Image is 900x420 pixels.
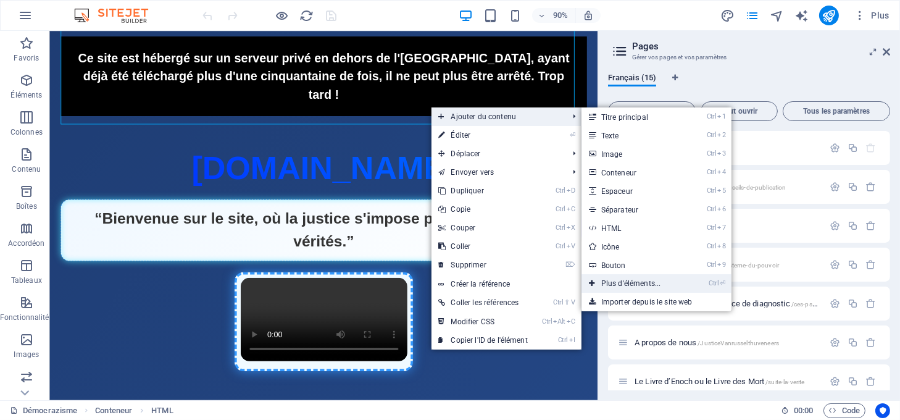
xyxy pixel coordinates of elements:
nav: breadcrumb [95,403,173,418]
i: ⏎ [570,131,575,139]
i: C [567,317,575,325]
h6: Durée de la session [781,403,814,418]
div: Dupliquer [848,259,858,270]
i: 4 [717,168,725,176]
a: Importer depuis le site web [581,293,732,311]
i: Ctrl [556,205,565,213]
div: Supprimer [866,220,877,231]
a: Ctrl⏎Plus d'éléments... [581,274,686,293]
button: pages [745,8,760,23]
span: Cliquez pour sélectionner. Double-cliquez pour modifier. [95,403,132,418]
div: Dupliquer [848,220,858,231]
i: Publier [822,9,836,23]
span: Tout ouvrir [706,107,772,115]
span: Cliquez pour ouvrir la page. [635,338,779,347]
p: Favoris [14,53,39,63]
i: Ctrl [707,112,717,120]
span: /conseils-de-publication [719,184,786,191]
span: : [802,406,804,415]
i: 1 [717,112,725,120]
span: Tous les paramètres [788,107,885,115]
i: ⇧ [564,298,570,306]
div: La page de départ ne peut pas être supprimée. [866,143,877,153]
a: CtrlAltCModifier CSS [431,313,535,331]
a: Ctrl6Séparateur [581,200,686,219]
i: 5 [717,187,725,195]
a: Loupe [591,212,603,225]
div: Dupliquer [848,376,858,387]
div: Paramètres [830,182,840,192]
button: Tous les paramètres [783,101,890,121]
div: Paramètres [830,376,840,387]
span: /JusticeVanrusselthuveneers [698,340,779,346]
i: I [569,336,575,344]
div: Le Livre d’Enoch ou le Livre des Mort/suite-la-verite [631,377,823,385]
a: Ctrl8Icône [581,237,686,256]
span: Ajouter du contenu [431,107,563,126]
i: Ctrl [542,317,552,325]
img: Click pour voir le detail des visites de ce site [591,138,603,209]
a: CtrlICopier l'ID de l'élément [431,331,535,350]
div: Paramètres [830,143,840,153]
div: Supprimer [866,337,877,348]
i: Ctrl [707,205,717,213]
h2: Pages [632,41,890,52]
div: Dupliquer [848,143,858,153]
button: Cliquez ici pour quitter le mode Aperçu et poursuivre l'édition. [275,8,290,23]
span: Cliquez pour ouvrir la page. [635,377,804,386]
a: ⌦Supprimer [431,256,535,274]
i: Ctrl [709,279,719,287]
i: Lors du redimensionnement, ajuster automatiquement le niveau de zoom en fonction de l'appareil sé... [583,10,594,21]
a: Ctrl2Texte [581,126,686,145]
button: 90% [532,8,576,23]
button: Usercentrics [875,403,890,418]
a: CtrlXCouper [431,219,535,237]
span: 00 00 [794,403,813,418]
i: AI Writer [794,9,809,23]
img: Editor Logo [71,8,164,23]
p: Tableaux [11,275,42,285]
i: Ctrl [707,224,717,232]
i: Ctrl [707,149,717,157]
button: text_generator [794,8,809,23]
button: design [720,8,735,23]
button: reload [299,8,314,23]
span: Plus [854,9,890,22]
i: Alt [553,317,565,325]
i: Ctrl [556,242,565,250]
i: Ctrl [556,187,565,195]
i: Ctrl [707,242,717,250]
a: Ctrl⇧VColler les références [431,293,535,312]
p: Boîtes [16,201,37,211]
button: Nouvelle page [608,101,696,121]
p: Colonnes [10,127,43,137]
button: navigator [770,8,785,23]
span: Déplacer [431,145,563,163]
i: D [567,187,575,195]
i: 6 [717,205,725,213]
a: Ctrl7HTML [581,219,686,237]
i: Ctrl [707,187,717,195]
a: Ctrl1Titre principal [581,107,686,126]
div: Onglets langues [608,73,890,96]
a: Ctrl9Bouton [581,256,686,274]
i: ⏎ [720,279,725,287]
div: Dupliquer [848,182,858,192]
span: Cliquez pour ouvrir la page. [635,182,786,191]
div: Paramètres [830,259,840,270]
i: Ctrl [558,336,568,344]
i: Ctrl [553,298,563,306]
p: Contenu [12,164,41,174]
span: /le-systeme-du-pouvoir [714,262,779,269]
a: Ctrl3Image [581,145,686,163]
i: Actualiser la page [300,9,314,23]
button: Tout ouvrir [701,101,778,121]
p: Accordéon [8,238,44,248]
i: 3 [717,149,725,157]
a: Créer la référence [431,275,581,293]
i: X [567,224,575,232]
i: Pages (Ctrl+Alt+S) [745,9,759,23]
div: Supprimer [866,259,877,270]
i: V [567,242,575,250]
div: Dupliquer [848,337,858,348]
